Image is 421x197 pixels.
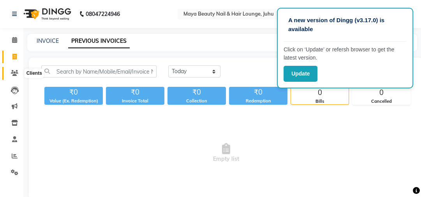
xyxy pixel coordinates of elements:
p: Click on ‘Update’ or refersh browser to get the latest version. [284,46,407,62]
div: Value (Ex. Redemption) [44,98,103,104]
button: Update [284,66,317,82]
a: INVOICE [37,37,59,44]
div: ₹0 [106,87,164,98]
div: Redemption [229,98,287,104]
img: logo [20,3,73,25]
p: A new version of Dingg (v3.17.0) is available [288,16,402,33]
div: ₹0 [167,87,226,98]
div: 0 [291,87,349,98]
div: Invoice Total [106,98,164,104]
div: Cancelled [352,98,410,105]
div: ₹0 [229,87,287,98]
b: 08047224946 [86,3,120,25]
input: Search by Name/Mobile/Email/Invoice No [41,65,157,77]
div: Collection [167,98,226,104]
span: Empty list [41,114,410,192]
div: Bills [291,98,349,105]
div: 0 [352,87,410,98]
a: PREVIOUS INVOICES [68,34,130,48]
div: ₹0 [44,87,103,98]
div: Clients [25,69,44,78]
